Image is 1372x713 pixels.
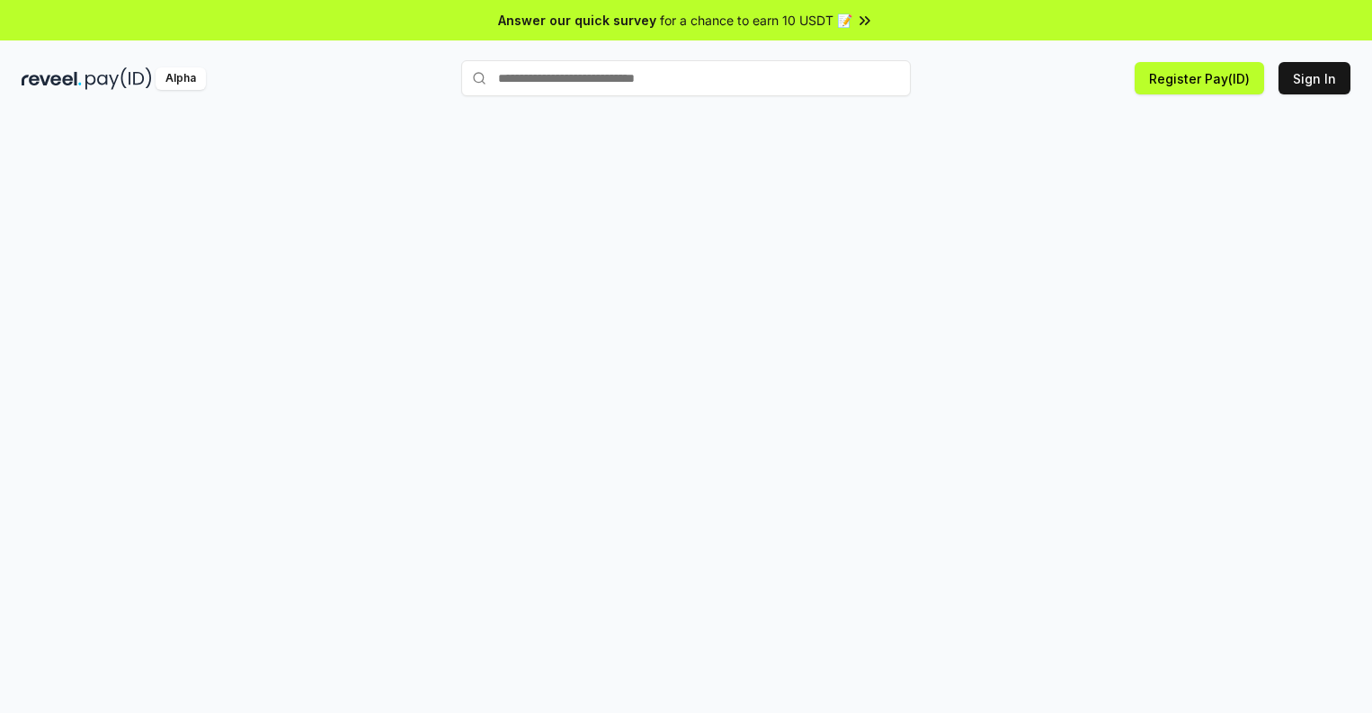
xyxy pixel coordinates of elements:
[156,67,206,90] div: Alpha
[660,11,852,30] span: for a chance to earn 10 USDT 📝
[1278,62,1350,94] button: Sign In
[22,67,82,90] img: reveel_dark
[85,67,152,90] img: pay_id
[1135,62,1264,94] button: Register Pay(ID)
[498,11,656,30] span: Answer our quick survey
